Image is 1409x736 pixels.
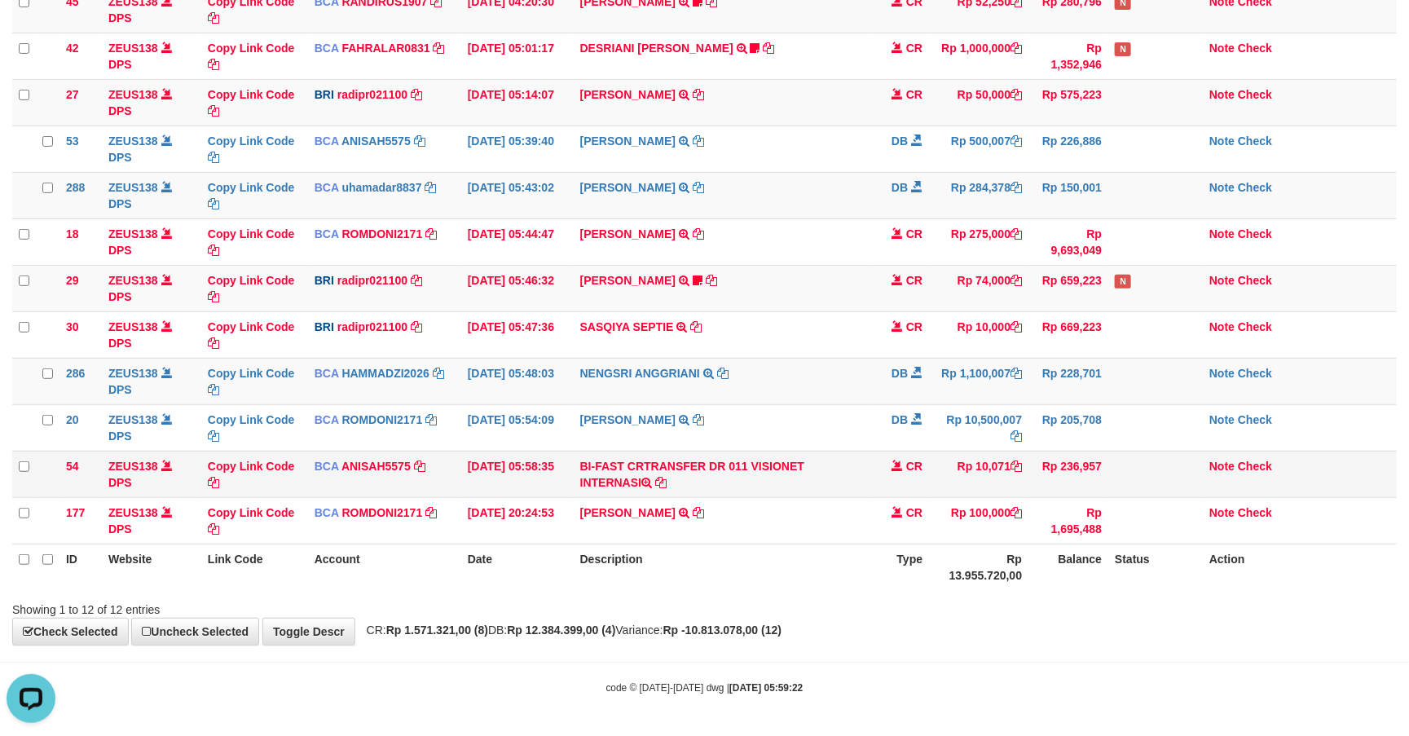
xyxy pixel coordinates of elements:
td: [DATE] 05:48:03 [461,358,574,404]
td: [DATE] 05:39:40 [461,126,574,172]
td: Rp 10,071 [929,451,1028,497]
td: DPS [102,172,201,218]
a: Copy Link Code [208,460,295,489]
strong: [DATE] 05:59:22 [729,682,803,694]
td: Rp 284,378 [929,172,1028,218]
span: 177 [66,506,85,519]
span: CR [906,506,922,519]
strong: Rp -10.813.078,00 (12) [663,624,782,637]
span: 29 [66,274,79,287]
a: Copy radipr021100 to clipboard [411,88,422,101]
th: Rp 13.955.720,00 [929,544,1028,590]
span: 27 [66,88,79,101]
span: BCA [315,506,339,519]
button: Open LiveChat chat widget [7,7,55,55]
span: 42 [66,42,79,55]
a: Copy SADAM HAPIPI to clipboard [693,181,704,194]
a: Copy Link Code [208,506,295,535]
a: ANISAH5575 [341,134,411,148]
th: Link Code [201,544,308,590]
a: Copy MUHAMMAD IQB to clipboard [693,227,704,240]
th: Balance [1028,544,1108,590]
span: 18 [66,227,79,240]
a: Check [1238,460,1272,473]
a: ZEUS138 [108,274,158,287]
td: DPS [102,218,201,265]
td: Rp 1,352,946 [1028,33,1108,79]
span: BCA [315,134,339,148]
a: Copy ANISAH5575 to clipboard [414,134,425,148]
td: Rp 74,000 [929,265,1028,311]
span: BRI [315,320,334,333]
td: [DATE] 20:24:53 [461,497,574,544]
span: DB [892,367,908,380]
a: Check [1238,506,1272,519]
a: ZEUS138 [108,42,158,55]
a: Copy STEVANO FERNAN to clipboard [706,274,717,287]
a: [PERSON_NAME] [580,413,676,426]
a: ROMDONI2171 [342,413,423,426]
td: Rp 575,223 [1028,79,1108,126]
a: Copy Rp 10,071 to clipboard [1011,460,1022,473]
span: BCA [315,367,339,380]
span: 20 [66,413,79,426]
td: DPS [102,265,201,311]
a: Note [1209,367,1235,380]
a: FAHRALAR0831 [342,42,430,55]
a: Copy Link Code [208,181,295,210]
a: Copy Rp 500,007 to clipboard [1011,134,1022,148]
a: Copy Link Code [208,227,295,257]
a: Copy Link Code [208,367,295,396]
td: [DATE] 05:54:09 [461,404,574,451]
a: radipr021100 [337,320,407,333]
span: BRI [315,274,334,287]
td: DPS [102,451,201,497]
span: CR [906,42,922,55]
span: DB [892,134,908,148]
a: radipr021100 [337,88,407,101]
a: Copy Rp 74,000 to clipboard [1011,274,1022,287]
a: Note [1209,320,1235,333]
td: Rp 226,886 [1028,126,1108,172]
a: Copy ABDUL GAFUR to clipboard [693,506,704,519]
a: Copy ROMDONI2171 to clipboard [425,506,437,519]
a: NENGSRI ANGGRIANI [580,367,700,380]
td: Rp 50,000 [929,79,1028,126]
td: Rp 1,000,000 [929,33,1028,79]
a: Check [1238,367,1272,380]
td: Rp 10,000 [929,311,1028,358]
td: [DATE] 05:14:07 [461,79,574,126]
a: Note [1209,181,1235,194]
a: [PERSON_NAME] [580,181,676,194]
th: Action [1203,544,1397,590]
a: Note [1209,134,1235,148]
a: ROMDONI2171 [342,506,423,519]
a: radipr021100 [337,274,407,287]
a: [PERSON_NAME] [580,227,676,240]
td: Rp 228,701 [1028,358,1108,404]
a: Copy NENGSRI ANGGRIANI to clipboard [717,367,729,380]
a: Copy DESRIANI NATALIS T to clipboard [764,42,775,55]
td: Rp 205,708 [1028,404,1108,451]
a: Note [1209,88,1235,101]
td: DPS [102,126,201,172]
th: Type [872,544,929,590]
td: [DATE] 05:43:02 [461,172,574,218]
td: [DATE] 05:46:32 [461,265,574,311]
a: [PERSON_NAME] [580,506,676,519]
td: Rp 10,500,007 [929,404,1028,451]
a: [PERSON_NAME] [580,134,676,148]
a: Copy Rp 50,000 to clipboard [1011,88,1022,101]
th: ID [59,544,102,590]
a: DESRIANI [PERSON_NAME] [580,42,733,55]
a: Uncheck Selected [131,618,259,646]
span: BCA [315,42,339,55]
a: Copy ANISAH5575 to clipboard [414,460,425,473]
span: DB [892,413,908,426]
td: Rp 275,000 [929,218,1028,265]
a: Copy DANA TEGARJALERPR to clipboard [693,88,704,101]
a: Check [1238,227,1272,240]
strong: Rp 1.571.321,00 (8) [386,624,488,637]
a: ANISAH5575 [341,460,411,473]
td: DPS [102,33,201,79]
